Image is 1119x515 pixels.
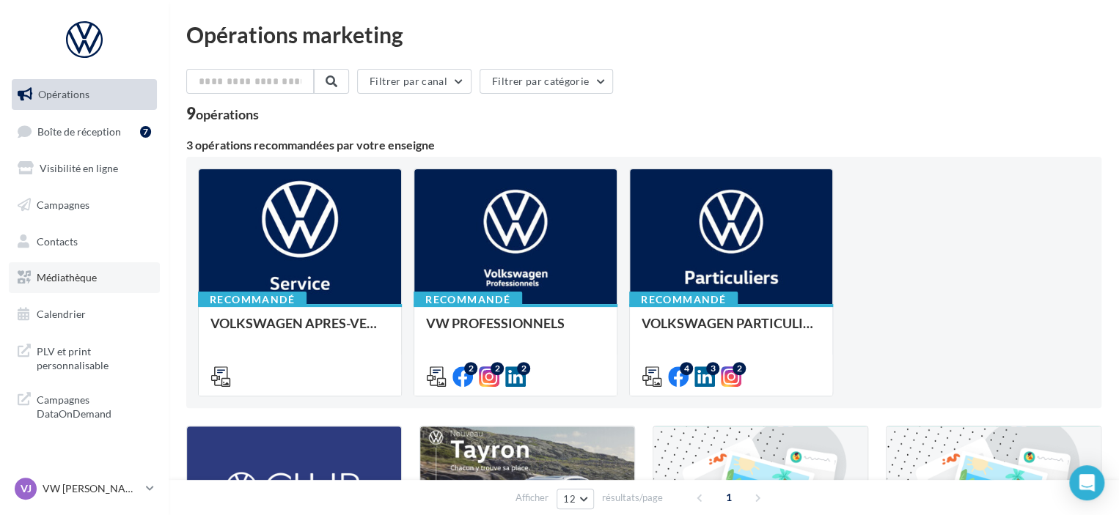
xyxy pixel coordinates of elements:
[717,486,741,509] span: 1
[198,292,307,308] div: Recommandé
[680,362,693,375] div: 4
[40,162,118,174] span: Visibilité en ligne
[9,79,160,110] a: Opérations
[37,271,97,284] span: Médiathèque
[426,316,605,345] div: VW PROFESSIONNELS
[37,341,151,373] span: PLV et print personnalisable
[186,23,1101,45] div: Opérations marketing
[140,126,151,138] div: 7
[9,336,160,379] a: PLV et print personnalisable
[37,234,78,247] span: Contacts
[9,116,160,147] a: Boîte de réception7
[9,226,160,257] a: Contacts
[629,292,738,308] div: Recommandé
[9,153,160,184] a: Visibilité en ligne
[602,491,663,505] span: résultats/page
[9,384,160,427] a: Campagnes DataOnDemand
[706,362,719,375] div: 3
[37,199,89,211] span: Campagnes
[37,308,86,320] span: Calendrier
[480,69,613,94] button: Filtrer par catégorie
[414,292,522,308] div: Recommandé
[491,362,504,375] div: 2
[38,88,89,100] span: Opérations
[196,108,259,121] div: opérations
[1069,465,1104,500] div: Open Intercom Messenger
[37,125,121,137] span: Boîte de réception
[9,299,160,330] a: Calendrier
[12,475,157,503] a: VJ VW [PERSON_NAME] [GEOGRAPHIC_DATA]
[37,390,151,421] span: Campagnes DataOnDemand
[516,491,549,505] span: Afficher
[557,489,594,509] button: 12
[210,316,389,345] div: VOLKSWAGEN APRES-VENTE
[517,362,530,375] div: 2
[9,262,160,293] a: Médiathèque
[21,481,32,496] span: VJ
[357,69,472,94] button: Filtrer par canal
[563,493,576,505] span: 12
[186,105,259,122] div: 9
[642,316,821,345] div: VOLKSWAGEN PARTICULIER
[9,190,160,221] a: Campagnes
[733,362,746,375] div: 2
[186,139,1101,151] div: 3 opérations recommandées par votre enseigne
[464,362,477,375] div: 2
[43,481,140,496] p: VW [PERSON_NAME] [GEOGRAPHIC_DATA]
